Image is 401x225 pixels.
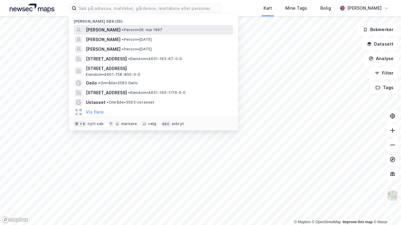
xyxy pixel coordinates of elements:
[86,99,105,106] span: Ustaoset
[370,67,399,79] button: Filter
[86,65,231,72] span: [STREET_ADDRESS]
[285,5,307,12] div: Mine Tags
[294,220,311,224] a: Mapbox
[88,121,104,126] div: nytt søk
[128,90,130,95] span: •
[161,121,170,127] div: esc
[122,27,162,32] span: Person • 26. mai 1997
[370,82,399,94] button: Tags
[10,4,54,13] img: logo.a4113a55bc3d86da70a041830d287a7e.svg
[107,100,154,105] span: Område • 3593 Ustaoset
[86,46,121,53] span: [PERSON_NAME]
[320,5,331,12] div: Bolig
[122,47,124,51] span: •
[122,47,152,52] span: Person • [DATE]
[2,216,28,223] a: Mapbox homepage
[264,5,272,12] div: Kart
[122,27,124,32] span: •
[121,121,137,126] div: markere
[86,36,121,43] span: [PERSON_NAME]
[387,190,398,201] img: Z
[86,89,127,96] span: [STREET_ADDRESS]
[172,121,184,126] div: avbryt
[148,121,156,126] div: velg
[312,220,341,224] a: OpenStreetMap
[86,79,97,87] span: Geilo
[358,24,399,36] button: Bokmerker
[86,26,121,34] span: [PERSON_NAME]
[128,90,186,95] span: Eiendom • 4601-166-1176-0-0
[347,5,382,12] div: [PERSON_NAME]
[86,108,104,116] button: Vis flere
[122,37,124,42] span: •
[128,56,130,61] span: •
[98,81,100,85] span: •
[98,81,138,85] span: Område • 3580 Geilo
[371,196,401,225] iframe: Chat Widget
[69,14,238,25] div: [PERSON_NAME] søk (55)
[128,56,182,61] span: Eiendom • 4601-165-67-0-0
[74,121,86,127] div: ⌘ + k
[76,4,222,13] input: Søk på adresse, matrikkel, gårdeiere, leietakere eller personer
[371,196,401,225] div: Kontrollprogram for chat
[362,38,399,50] button: Datasett
[343,220,373,224] a: Improve this map
[122,37,152,42] span: Person • [DATE]
[86,55,127,63] span: [STREET_ADDRESS]
[107,100,108,104] span: •
[86,72,140,77] span: Eiendom • 4601-158-800-0-0
[364,53,399,65] button: Analyse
